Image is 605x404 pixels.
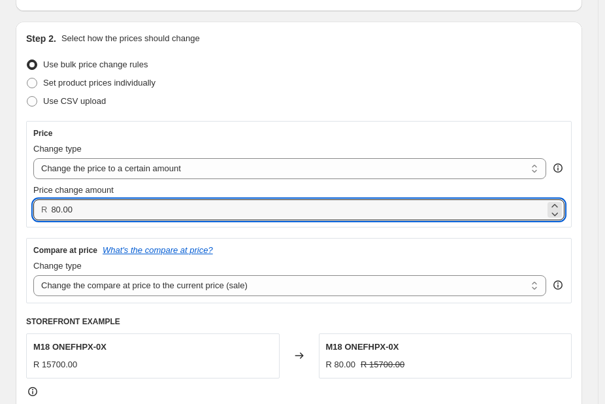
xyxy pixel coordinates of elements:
[26,32,56,45] h2: Step 2.
[43,96,106,106] span: Use CSV upload
[43,78,155,88] span: Set product prices individually
[326,358,356,371] div: R 80.00
[33,358,77,371] div: R 15700.00
[33,144,82,154] span: Change type
[51,199,545,220] input: 80.00
[41,205,47,214] span: R
[551,278,564,292] div: help
[551,161,564,175] div: help
[103,245,213,255] button: What's the compare at price?
[33,128,52,139] h3: Price
[26,316,572,327] h6: STOREFRONT EXAMPLE
[361,358,404,371] strike: R 15700.00
[33,185,114,195] span: Price change amount
[326,342,399,352] span: M18 ONEFHPX-0X
[33,245,97,256] h3: Compare at price
[33,342,106,352] span: M18 ONEFHPX-0X
[33,261,82,271] span: Change type
[61,32,200,45] p: Select how the prices should change
[43,59,148,69] span: Use bulk price change rules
